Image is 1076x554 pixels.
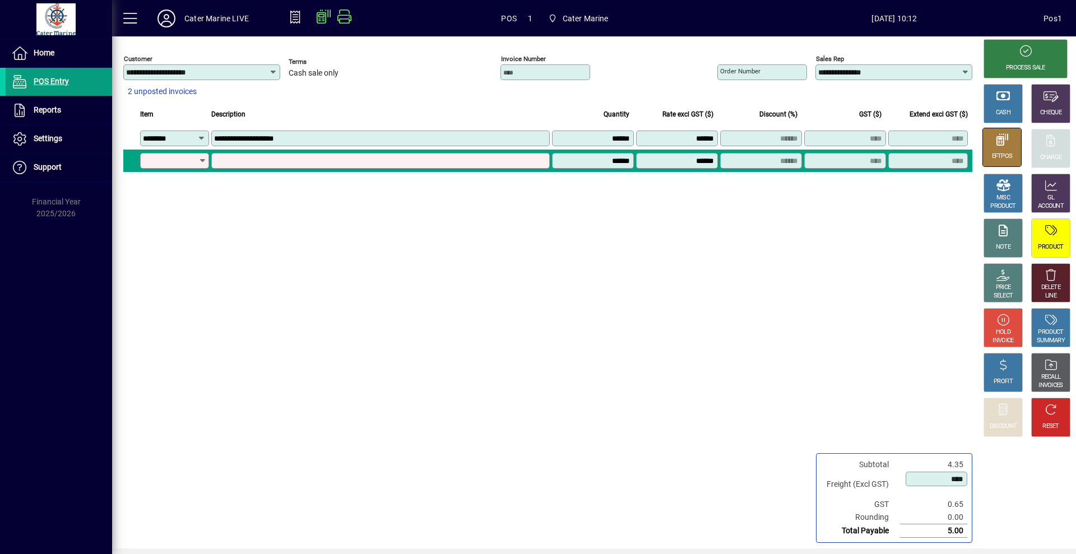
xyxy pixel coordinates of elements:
[990,422,1017,431] div: DISCOUNT
[996,243,1010,252] div: NOTE
[910,108,968,120] span: Extend excl GST ($)
[501,10,517,27] span: POS
[149,8,184,29] button: Profile
[821,511,900,524] td: Rounding
[1041,283,1060,292] div: DELETE
[992,152,1013,161] div: EFTPOS
[1047,194,1055,202] div: GL
[1041,373,1061,381] div: RECALL
[990,202,1015,211] div: PRODUCT
[821,471,900,498] td: Freight (Excl GST)
[996,328,1010,337] div: HOLD
[1038,202,1064,211] div: ACCOUNT
[528,10,532,27] span: 1
[759,108,797,120] span: Discount (%)
[900,511,967,524] td: 0.00
[140,108,154,120] span: Item
[996,194,1010,202] div: MISC
[996,283,1011,292] div: PRICE
[900,498,967,511] td: 0.65
[900,458,967,471] td: 4.35
[34,105,61,114] span: Reports
[994,378,1013,386] div: PROFIT
[289,58,356,66] span: Terms
[720,67,760,75] mat-label: Order number
[1042,422,1059,431] div: RESET
[821,498,900,511] td: GST
[124,55,152,63] mat-label: Customer
[1045,292,1056,300] div: LINE
[123,82,201,102] button: 2 unposted invoices
[6,39,112,67] a: Home
[1006,64,1045,72] div: PROCESS SALE
[563,10,609,27] span: Cater Marine
[184,10,249,27] div: Cater Marine LIVE
[821,458,900,471] td: Subtotal
[1038,243,1063,252] div: PRODUCT
[816,55,844,63] mat-label: Sales rep
[1038,381,1063,390] div: INVOICES
[211,108,245,120] span: Description
[501,55,546,63] mat-label: Invoice number
[859,108,882,120] span: GST ($)
[992,337,1013,345] div: INVOICE
[745,10,1044,27] span: [DATE] 10:12
[604,108,629,120] span: Quantity
[6,125,112,153] a: Settings
[6,96,112,124] a: Reports
[6,153,112,181] a: Support
[34,77,69,86] span: POS Entry
[289,69,338,78] span: Cash sale only
[900,524,967,538] td: 5.00
[34,48,54,57] span: Home
[996,109,1010,117] div: CASH
[821,524,900,538] td: Total Payable
[1040,109,1061,117] div: CHEQUE
[1037,337,1065,345] div: SUMMARY
[544,8,613,29] span: Cater Marine
[1038,328,1063,337] div: PRODUCT
[994,292,1013,300] div: SELECT
[34,134,62,143] span: Settings
[1043,10,1062,27] div: Pos1
[128,86,197,97] span: 2 unposted invoices
[34,162,62,171] span: Support
[1040,153,1062,162] div: CHARGE
[662,108,713,120] span: Rate excl GST ($)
